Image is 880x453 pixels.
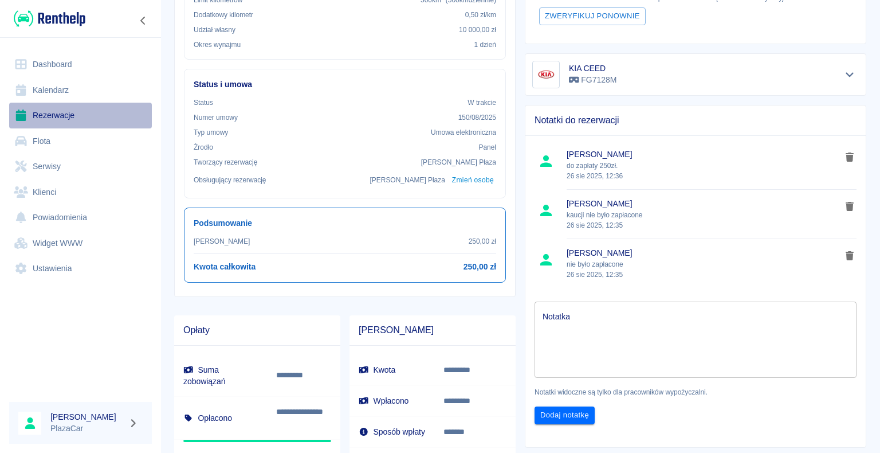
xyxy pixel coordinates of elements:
[535,387,857,397] p: Notatki widoczne są tylko dla pracowników wypożyczalni.
[9,179,152,205] a: Klienci
[359,426,425,438] h6: Sposób wpłaty
[463,261,496,273] h6: 250,00 zł
[567,270,841,280] p: 26 sie 2025, 12:35
[183,412,258,424] h6: Opłacono
[194,97,213,108] p: Status
[841,248,858,263] button: delete note
[567,210,841,231] p: kaucji nie było zapłacone
[567,247,841,259] span: [PERSON_NAME]
[14,9,85,28] img: Renthelp logo
[535,115,857,126] span: Notatki do rezerwacji
[469,236,496,247] p: 250,00 zł
[9,154,152,179] a: Serwisy
[567,171,841,181] p: 26 sie 2025, 12:36
[458,112,496,123] p: 150/08/2025
[194,127,228,138] p: Typ umowy
[359,395,425,407] h6: Wpłacono
[841,199,858,214] button: delete note
[535,407,595,424] button: Dodaj notatkę
[194,217,496,229] h6: Podsumowanie
[194,236,250,247] p: [PERSON_NAME]
[9,103,152,128] a: Rezerwacje
[183,364,258,387] h6: Suma zobowiązań
[135,13,152,28] button: Zwiń nawigację
[421,157,496,167] p: [PERSON_NAME] Płaza
[539,7,646,25] button: Zweryfikuj ponownie
[567,220,841,231] p: 26 sie 2025, 12:35
[9,256,152,282] a: Ustawienia
[183,440,331,442] span: Nadpłata: 0,00 zł
[194,40,241,50] p: Okres wynajmu
[194,79,496,91] h6: Status i umowa
[9,128,152,154] a: Flota
[9,205,152,231] a: Powiadomienia
[194,142,213,153] p: Żrodło
[465,10,496,20] p: 0,50 zł /km
[194,261,256,273] h6: Kwota całkowita
[535,63,557,86] img: Image
[569,63,616,74] h6: KIA CEED
[9,77,152,103] a: Kalendarz
[359,325,506,336] span: [PERSON_NAME]
[840,67,859,83] button: Pokaż szczegóły
[431,127,496,138] p: Umowa elektroniczna
[183,325,331,336] span: Opłaty
[194,112,238,123] p: Numer umowy
[567,161,841,181] p: do zapłaty 250zł.
[479,142,497,153] p: Panel
[567,198,841,210] span: [PERSON_NAME]
[567,259,841,280] p: nie było zapłacone
[450,172,496,189] button: Zmień osobę
[459,25,496,35] p: 10 000,00 zł
[370,175,445,185] p: [PERSON_NAME] Płaza
[194,10,253,20] p: Dodatkowy kilometr
[567,149,841,161] span: [PERSON_NAME]
[359,364,425,376] h6: Kwota
[9,52,152,77] a: Dashboard
[841,150,858,165] button: delete note
[9,231,152,256] a: Widget WWW
[50,411,124,423] h6: [PERSON_NAME]
[9,9,85,28] a: Renthelp logo
[194,157,257,167] p: Tworzący rezerwację
[50,423,124,435] p: PlazaCar
[569,74,616,86] p: FG7128M
[467,97,496,108] p: W trakcie
[474,40,496,50] p: 1 dzień
[194,175,266,185] p: Obsługujący rezerwację
[194,25,235,35] p: Udział własny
